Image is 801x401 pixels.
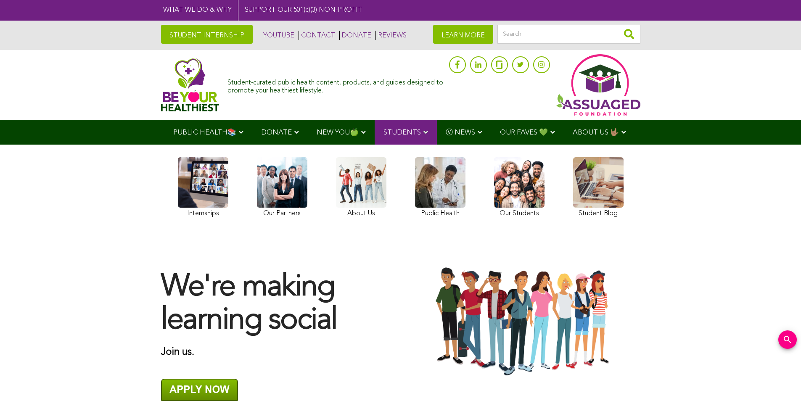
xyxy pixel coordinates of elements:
[299,31,335,40] a: CONTACT
[556,54,640,116] img: Assuaged App
[161,271,392,338] h1: We're making learning social
[496,61,502,69] img: glassdoor
[161,25,253,44] a: STUDENT INTERNSHIP
[339,31,371,40] a: DONATE
[433,25,493,44] a: LEARN MORE
[375,31,407,40] a: REVIEWS
[161,347,194,357] strong: Join us.
[759,361,801,401] iframe: Chat Widget
[227,75,444,95] div: Student-curated public health content, products, and guides designed to promote your healthiest l...
[500,129,548,136] span: OUR FAVES 💚
[409,266,640,377] img: Group-Of-Students-Assuaged
[383,129,421,136] span: STUDENTS
[173,129,236,136] span: PUBLIC HEALTH📚
[573,129,619,136] span: ABOUT US 🤟🏽
[161,58,219,111] img: Assuaged
[261,31,294,40] a: YOUTUBE
[446,129,475,136] span: Ⓥ NEWS
[317,129,359,136] span: NEW YOU🍏
[161,120,640,145] div: Navigation Menu
[261,129,292,136] span: DONATE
